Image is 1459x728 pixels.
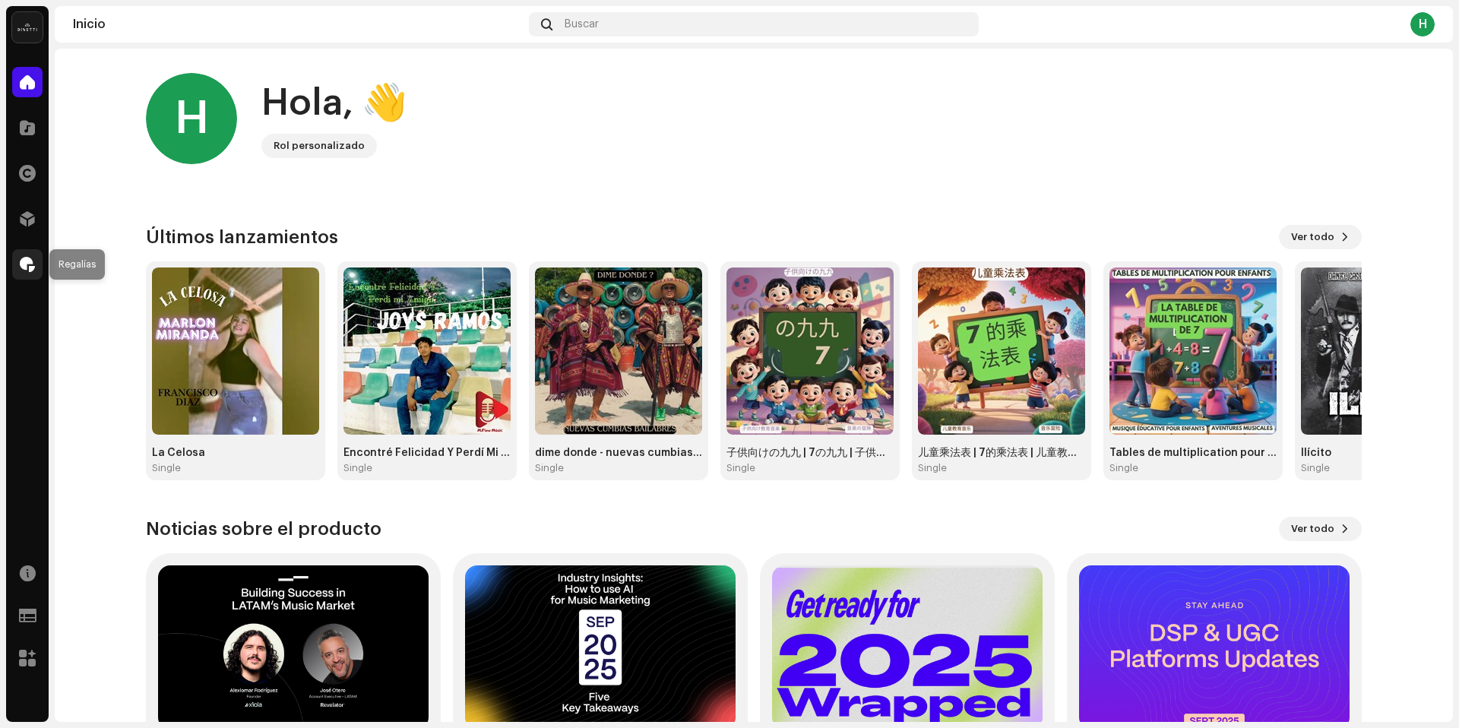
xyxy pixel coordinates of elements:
[1291,222,1334,252] span: Ver todo
[274,137,365,155] div: Rol personalizado
[918,462,947,474] div: Single
[726,462,755,474] div: Single
[343,447,511,459] div: Encontré Felicidad Y Perdí Mi Amigo
[535,447,702,459] div: dime donde - nuevas cumbias bailables
[1410,12,1435,36] div: H
[152,447,319,459] div: La Celosa
[1109,447,1277,459] div: Tables de multiplication pour enfants | La table de multiplication de 7 | Musique éducative pour ...
[1279,225,1362,249] button: Ver todo
[1301,462,1330,474] div: Single
[261,79,407,128] div: Hola, 👋
[152,462,181,474] div: Single
[565,18,599,30] span: Buscar
[146,517,381,541] h3: Noticias sobre el producto
[146,225,338,249] h3: Últimos lanzamientos
[343,462,372,474] div: Single
[1291,514,1334,544] span: Ver todo
[73,18,523,30] div: Inicio
[535,267,702,435] img: b47ce3c5-2882-468a-8bd6-83f87e98cc54
[535,462,564,474] div: Single
[1109,267,1277,435] img: 5a9e7db7-6e88-4e9b-8cfa-fca5d5873084
[146,73,237,164] div: H
[12,12,43,43] img: 02a7c2d3-3c89-4098-b12f-2ff2945c95ee
[1279,517,1362,541] button: Ver todo
[918,267,1085,435] img: a8d8b84c-18ff-4393-93be-54d2dd6c4ba7
[726,447,894,459] div: 子供向けの九九 | 7の九九 | 子供向け教育音楽
[1109,462,1138,474] div: Single
[726,267,894,435] img: f44a7fa5-60c4-44ab-a30e-ffbe8c8b9bd2
[152,267,319,435] img: 0d185ade-e16b-4a3d-a714-73512d6fc496
[918,447,1085,459] div: 儿童乘法表 | 7的乘法表 | 儿童教育音乐
[343,267,511,435] img: 4fdefaa2-45f5-42c1-976b-6640749bc7da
